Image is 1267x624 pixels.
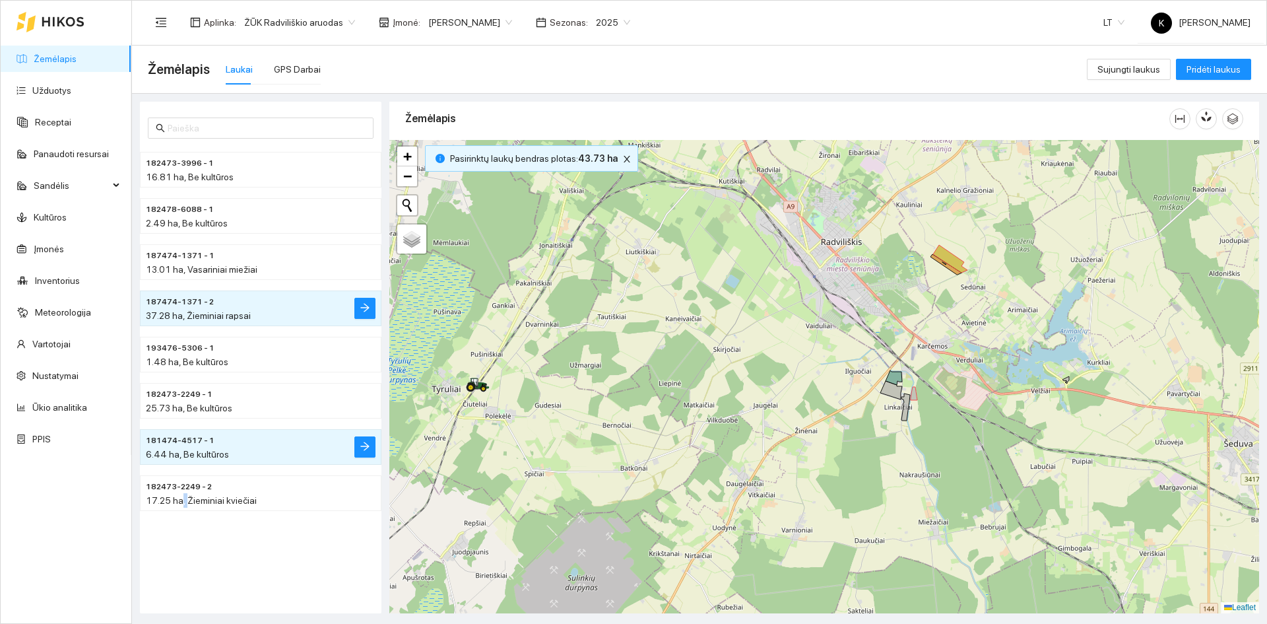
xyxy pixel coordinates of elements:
[619,151,635,167] button: close
[1103,13,1124,32] span: LT
[34,149,109,159] a: Panaudoti resursai
[148,9,174,36] button: menu-fold
[204,15,236,30] span: Aplinka :
[148,59,210,80] span: Žemėlapis
[1176,59,1251,80] button: Pridėti laukus
[397,225,426,254] a: Layers
[146,310,251,321] span: 37.28 ha, Žieminiai rapsai
[274,62,321,77] div: GPS Darbai
[397,195,417,215] button: Initiate a new search
[428,13,512,32] span: Rima Ruškienė
[34,212,67,223] a: Kultūros
[550,15,588,30] span: Sezonas :
[146,172,234,182] span: 16.81 ha, Be kultūros
[1087,64,1171,75] a: Sujungti laukus
[32,434,51,444] a: PPIS
[1186,62,1241,77] span: Pridėti laukus
[1176,64,1251,75] a: Pridėti laukus
[35,307,91,318] a: Meteorologija
[146,264,257,275] span: 13.01 ha, Vasariniai miežiai
[1224,603,1256,612] a: Leaflet
[146,157,214,170] span: 182473-3996 - 1
[146,203,214,216] span: 182478-6088 - 1
[35,275,80,286] a: Inventorius
[34,172,109,199] span: Sandėlis
[34,53,77,64] a: Žemėlapis
[190,17,201,28] span: layout
[35,117,71,127] a: Receptai
[1170,114,1190,124] span: column-width
[1097,62,1160,77] span: Sujungti laukus
[1087,59,1171,80] button: Sujungti laukus
[397,147,417,166] a: Zoom in
[596,13,630,32] span: 2025
[578,153,618,164] b: 43.73 ha
[168,121,366,135] input: Paieška
[436,154,445,163] span: info-circle
[146,296,214,308] span: 187474-1371 - 2
[146,357,228,367] span: 1.48 ha, Be kultūros
[379,17,389,28] span: shop
[354,436,375,458] button: arrow-right
[146,434,214,447] span: 181474-4517 - 1
[146,481,212,493] span: 182473-2249 - 2
[32,339,71,349] a: Vartotojai
[360,441,370,454] span: arrow-right
[32,402,87,413] a: Ūkio analitika
[403,168,412,184] span: −
[244,13,355,32] span: ŽŪK Radviliškio aruodas
[393,15,420,30] span: Įmonė :
[146,388,212,401] span: 182473-2249 - 1
[146,218,228,228] span: 2.49 ha, Be kultūros
[1151,17,1251,28] span: [PERSON_NAME]
[32,370,79,381] a: Nustatymai
[146,495,257,506] span: 17.25 ha, Žieminiai kviečiai
[450,151,618,166] span: Pasirinktų laukų bendras plotas :
[403,148,412,164] span: +
[354,298,375,319] button: arrow-right
[360,302,370,315] span: arrow-right
[1159,13,1164,34] span: K
[32,85,71,96] a: Užduotys
[156,123,165,133] span: search
[1169,108,1190,129] button: column-width
[146,403,232,413] span: 25.73 ha, Be kultūros
[146,342,214,355] span: 193476-5306 - 1
[146,449,229,460] span: 6.44 ha, Be kultūros
[34,244,64,254] a: Įmonės
[620,155,634,164] span: close
[155,17,167,28] span: menu-fold
[226,62,253,77] div: Laukai
[146,250,214,262] span: 187474-1371 - 1
[536,17,546,28] span: calendar
[405,100,1169,137] div: Žemėlapis
[397,166,417,186] a: Zoom out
